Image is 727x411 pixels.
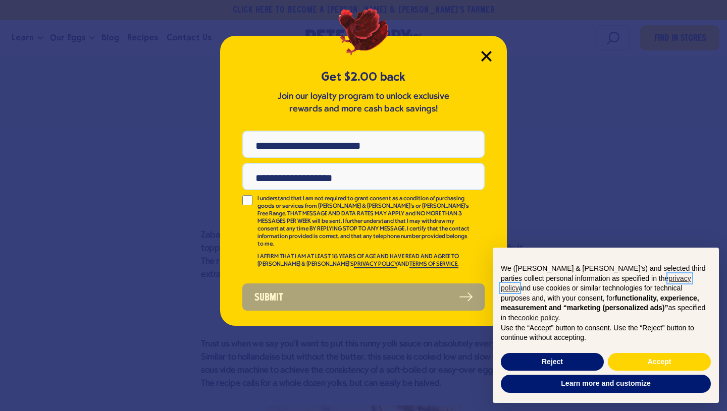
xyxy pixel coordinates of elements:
[257,195,471,248] p: I understand that I am not required to grant consent as a condition of purchasing goods or servic...
[501,375,711,393] button: Learn more and customize
[257,253,471,268] p: I AFFIRM THAT I AM AT LEAST 18 YEARS OF AGE AND HAVE READ AND AGREE TO [PERSON_NAME] & [PERSON_NA...
[409,261,458,268] a: TERMS OF SERVICE.
[501,323,711,343] p: Use the “Accept” button to consent. Use the “Reject” button to continue without accepting.
[501,274,691,292] a: privacy policy
[354,261,397,268] a: PRIVACY POLICY
[501,353,604,371] button: Reject
[275,90,452,115] p: Join our loyalty program to unlock exclusive rewards and more cash back savings!
[608,353,711,371] button: Accept
[242,195,252,205] input: I understand that I am not required to grant consent as a condition of purchasing goods or servic...
[501,264,711,323] p: We ([PERSON_NAME] & [PERSON_NAME]'s) and selected third parties collect personal information as s...
[242,283,485,311] button: Submit
[518,314,558,322] a: cookie policy
[242,69,485,85] h5: Get $2.00 back
[481,51,492,62] button: Close Modal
